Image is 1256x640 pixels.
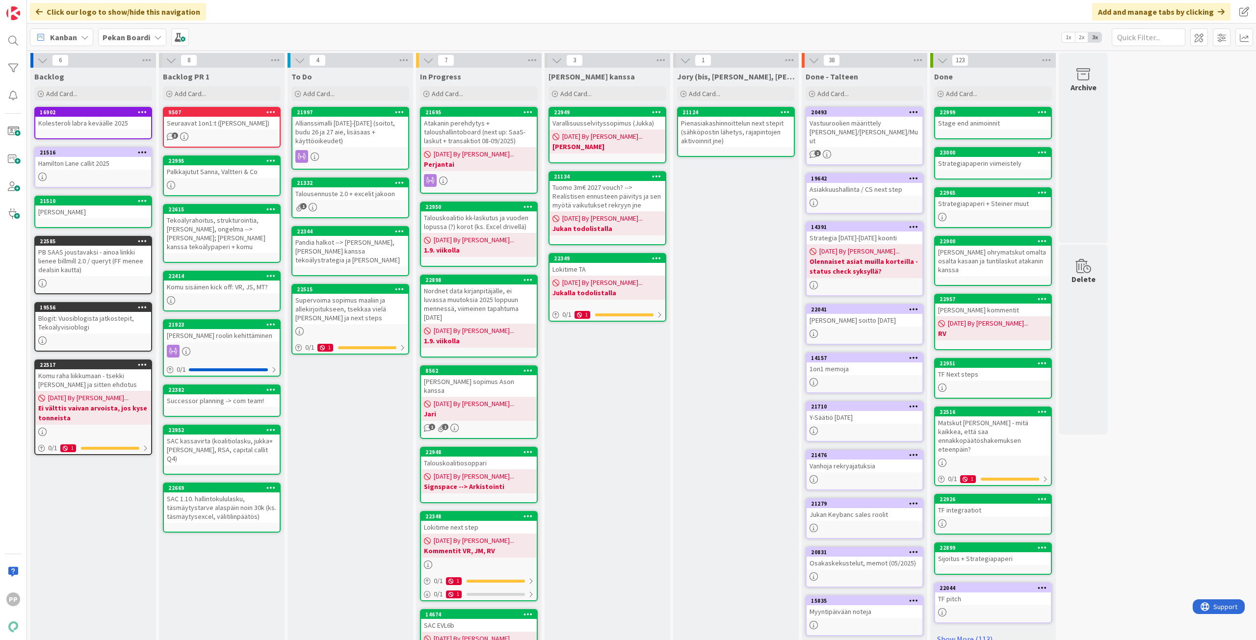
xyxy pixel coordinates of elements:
div: 21695 [421,108,537,117]
div: 22898 [421,276,537,284]
a: 22926TF integraatiot [934,494,1052,535]
div: 21279 [811,500,922,507]
div: Atakanin perehdytys + taloushallintoboard (next up: SaaS-laskut + transaktiot 08-09/2025) [421,117,537,147]
span: 0 / 1 [562,309,572,320]
div: 22382 [168,386,280,393]
div: Talouskoalitiosoppari [421,457,537,469]
div: 14157 [811,355,922,361]
div: [PERSON_NAME] roolin kehittäminen [164,329,280,342]
div: Strategia [DATE]-[DATE] koonti [807,231,922,244]
div: 23000 [940,149,1051,156]
div: 22615Tekoälyrahoitus, strukturointia, [PERSON_NAME], ongelma --> [PERSON_NAME]; [PERSON_NAME] kan... [164,205,280,253]
div: PB SAAS joustavaksi - ainoa linkki lienee billmill 2.0 / queryt (FF menee dealsin kautta) [35,246,151,276]
div: 21134 [549,172,665,181]
span: 1 [300,203,307,209]
span: 1 [442,424,448,430]
a: 16902Kolesteroli labra keväälle 2025 [34,107,152,139]
div: 22900 [940,238,1051,245]
div: TF integraatiot [935,504,1051,516]
div: 1 [317,344,333,352]
div: 22949 [549,108,665,117]
div: [PERSON_NAME] sopimus Ason kanssa [421,375,537,397]
div: 19642Asiakkuushallinta / CS next step [807,174,922,196]
div: 21695Atakanin perehdytys + taloushallintoboard (next up: SaaS-laskut + transaktiot 08-09/2025) [421,108,537,147]
div: 22669 [164,484,280,492]
div: Hamilton Lane callit 2025 [35,157,151,170]
span: [DATE] By [PERSON_NAME]... [562,131,643,142]
div: 22585 [35,237,151,246]
div: 21332 [292,179,408,187]
a: 21279Jukan Keybanc sales roolit [806,498,923,539]
div: Sijoitus + Strategiapaperi [935,552,1051,565]
div: Supervoima sopimus maaliin ja allekirjoitukseen, tsekkaa vielä [PERSON_NAME] ja next steps [292,294,408,324]
div: Tuomo 3m€ 2027 vouch? --> Realistisen ennusteen päivitys ja sen myötä vaikutukset rekryyn jne [549,181,665,211]
div: Kolesteroli labra keväälle 2025 [35,117,151,129]
div: 22515 [297,286,408,293]
a: 22965Strategiapaperi + Steiner muut [934,187,1052,228]
div: 22382Successor planning -> com team! [164,385,280,407]
div: 0/11 [421,575,537,587]
div: Jukan Keybanc sales roolit [807,508,922,521]
a: 22949Varallisuusselvityssopimus (Jukka)[DATE] By [PERSON_NAME]...[PERSON_NAME] [549,107,666,163]
div: 22517 [35,360,151,369]
div: Asiakkuushallinta / CS next step [807,183,922,196]
div: 0/11 [35,442,151,454]
a: 20831Osakaskekustelut, memot (05/2025) [806,547,923,588]
div: 22349 [549,254,665,263]
div: SAC kassavirta (koalitiolasku, jukka+[PERSON_NAME], RSA, capital callit Q4) [164,435,280,465]
div: 22344Pandia halkot --> [PERSON_NAME], [PERSON_NAME] kanssa tekoälystrategia ja [PERSON_NAME] [292,227,408,266]
div: 1 [960,475,976,483]
span: Add Card... [175,89,206,98]
div: Strategiapaperi + Steiner muut [935,197,1051,210]
span: Add Card... [46,89,78,98]
a: 22995Palkkajutut Sanna, Valtteri & Co [163,155,281,196]
div: 22041[PERSON_NAME] soitto [DATE] [807,305,922,327]
span: Add Card... [817,89,849,98]
div: 22414 [164,272,280,281]
div: Talouskoalitio kk-laskutus ja vuoden lopussa (?) korot (ks. Excel drivellä) [421,211,537,233]
div: [PERSON_NAME] kommentit [935,304,1051,316]
a: 22344Pandia halkot --> [PERSON_NAME], [PERSON_NAME] kanssa tekoälystrategia ja [PERSON_NAME] [291,226,409,276]
div: 22348Lokitime next step [421,512,537,534]
div: Palkkajutut Sanna, Valtteri & Co [164,165,280,178]
div: 22926 [940,496,1051,503]
div: 1 [575,311,590,319]
div: 19642 [811,175,922,182]
b: 1.9. viikolla [424,245,534,255]
div: SAC 1.10. hallintokululasku, täsmäytystarve alaspäin noin 30k (ks. täsmäytysexcel, välitilinpäätös) [164,492,280,523]
div: 22044 [940,585,1051,591]
div: 20831 [807,548,922,557]
div: 21516 [40,149,151,156]
img: Visit kanbanzone.com [6,6,20,20]
div: 22348 [425,513,537,520]
div: 20493 [807,108,922,117]
div: 22951 [940,360,1051,367]
div: 19556Blogit: Vuosiblogista jatkostepit, Tekoälyvisioblogi [35,303,151,333]
span: 0 / 1 [434,576,443,586]
div: 22041 [811,306,922,313]
div: Pienasiakashinnoittelun next stepit (sähköpostin lähetys, rajapintojen aktivoinnit jne) [678,117,794,147]
div: 21516Hamilton Lane callit 2025 [35,148,151,170]
div: Blogit: Vuosiblogista jatkostepit, Tekoälyvisioblogi [35,312,151,333]
span: [DATE] By [PERSON_NAME]... [562,213,643,224]
div: 21134Tuomo 3m€ 2027 vouch? --> Realistisen ennusteen päivitys ja sen myötä vaikutukset rekryyn jne [549,172,665,211]
a: 22516Matskut [PERSON_NAME] - mitä kaikkea, että saa ennakkopäätöshakemuksen eteenpäin?0/11 [934,407,1052,486]
div: 14391 [807,223,922,231]
div: [PERSON_NAME] ohrymatskut omalta osalta kasaan ja tuntilaskut atakanin kanssa [935,246,1051,276]
div: 22349Lokitime TA [549,254,665,276]
b: Jukalla todolistalla [552,288,662,298]
div: 1 [446,590,462,598]
div: 1on1 memoja [807,362,922,375]
a: 22999Stage end animoinnit [934,107,1052,139]
a: 14391Strategia [DATE]-[DATE] koonti[DATE] By [PERSON_NAME]...Olennaiset asiat muilla korteilla - ... [806,222,923,296]
div: 1 [446,577,462,585]
div: 22948Talouskoalitiosoppari [421,448,537,469]
a: 22900[PERSON_NAME] ohrymatskut omalta osalta kasaan ja tuntilaskut atakanin kanssa [934,236,1052,286]
a: 21124Pienasiakashinnoittelun next stepit (sähköpostin lähetys, rajapintojen aktivoinnit jne) [677,107,795,157]
div: 22999 [940,109,1051,116]
a: 21476Vanhoja rekryajatuksia [806,450,923,490]
a: 21510[PERSON_NAME] [34,196,152,228]
div: 19556 [35,303,151,312]
div: Tekoälyrahoitus, strukturointia, [PERSON_NAME], ongelma --> [PERSON_NAME]; [PERSON_NAME] kanssa t... [164,214,280,253]
b: 1.9. viikolla [424,336,534,346]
